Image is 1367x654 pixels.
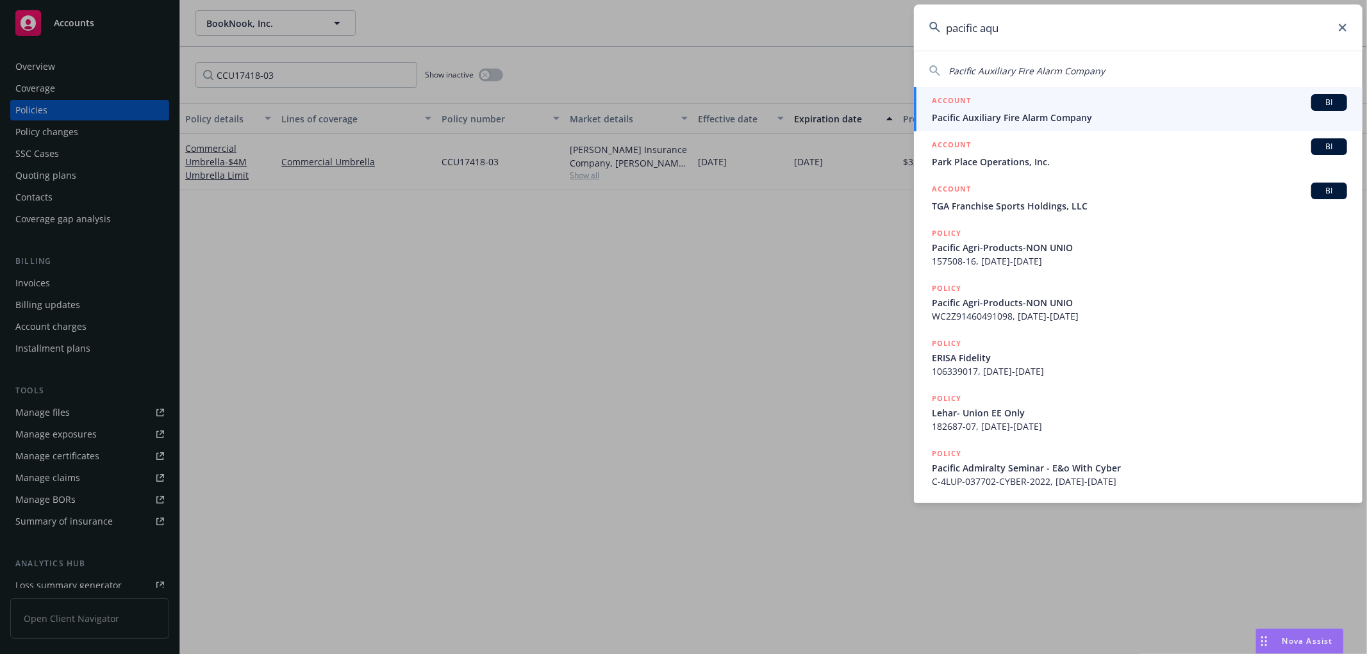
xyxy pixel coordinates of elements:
[914,385,1363,440] a: POLICYLehar- Union EE Only182687-07, [DATE]-[DATE]
[932,282,961,295] h5: POLICY
[932,309,1347,323] span: WC2Z91460491098, [DATE]-[DATE]
[1256,629,1272,653] div: Drag to move
[932,199,1347,213] span: TGA Franchise Sports Holdings, LLC
[914,87,1363,131] a: ACCOUNTBIPacific Auxiliary Fire Alarm Company
[932,420,1347,433] span: 182687-07, [DATE]-[DATE]
[932,447,961,460] h5: POLICY
[932,183,971,198] h5: ACCOUNT
[932,461,1347,475] span: Pacific Admiralty Seminar - E&o With Cyber
[914,176,1363,220] a: ACCOUNTBITGA Franchise Sports Holdings, LLC
[932,337,961,350] h5: POLICY
[1316,97,1342,108] span: BI
[914,275,1363,330] a: POLICYPacific Agri-Products-NON UNIOWC2Z91460491098, [DATE]-[DATE]
[932,111,1347,124] span: Pacific Auxiliary Fire Alarm Company
[932,227,961,240] h5: POLICY
[914,4,1363,51] input: Search...
[949,65,1105,77] span: Pacific Auxiliary Fire Alarm Company
[1282,635,1333,646] span: Nova Assist
[932,351,1347,364] span: ERISA Fidelity
[932,296,1347,309] span: Pacific Agri-Products-NON UNIO
[932,254,1347,268] span: 157508-16, [DATE]-[DATE]
[932,138,971,154] h5: ACCOUNT
[914,220,1363,275] a: POLICYPacific Agri-Products-NON UNIO157508-16, [DATE]-[DATE]
[914,440,1363,495] a: POLICYPacific Admiralty Seminar - E&o With CyberC-4LUP-037702-CYBER-2022, [DATE]-[DATE]
[914,131,1363,176] a: ACCOUNTBIPark Place Operations, Inc.
[1255,628,1344,654] button: Nova Assist
[932,364,1347,378] span: 106339017, [DATE]-[DATE]
[932,155,1347,168] span: Park Place Operations, Inc.
[932,475,1347,488] span: C-4LUP-037702-CYBER-2022, [DATE]-[DATE]
[914,330,1363,385] a: POLICYERISA Fidelity106339017, [DATE]-[DATE]
[1316,141,1342,152] span: BI
[932,94,971,110] h5: ACCOUNT
[1316,185,1342,197] span: BI
[932,392,961,405] h5: POLICY
[932,406,1347,420] span: Lehar- Union EE Only
[932,241,1347,254] span: Pacific Agri-Products-NON UNIO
